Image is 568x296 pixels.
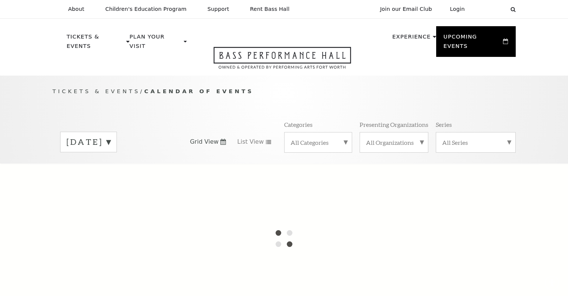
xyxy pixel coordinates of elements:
[68,6,84,12] p: About
[444,32,502,55] p: Upcoming Events
[360,120,428,128] p: Presenting Organizations
[53,87,516,96] p: /
[53,88,140,94] span: Tickets & Events
[291,138,346,146] label: All Categories
[237,138,264,146] span: List View
[477,6,503,13] select: Select:
[250,6,290,12] p: Rent Bass Hall
[190,138,219,146] span: Grid View
[66,136,111,148] label: [DATE]
[67,32,125,55] p: Tickets & Events
[208,6,229,12] p: Support
[442,138,509,146] label: All Series
[436,120,452,128] p: Series
[144,88,254,94] span: Calendar of Events
[366,138,422,146] label: All Organizations
[130,32,182,55] p: Plan Your Visit
[284,120,313,128] p: Categories
[392,32,431,46] p: Experience
[105,6,187,12] p: Children's Education Program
